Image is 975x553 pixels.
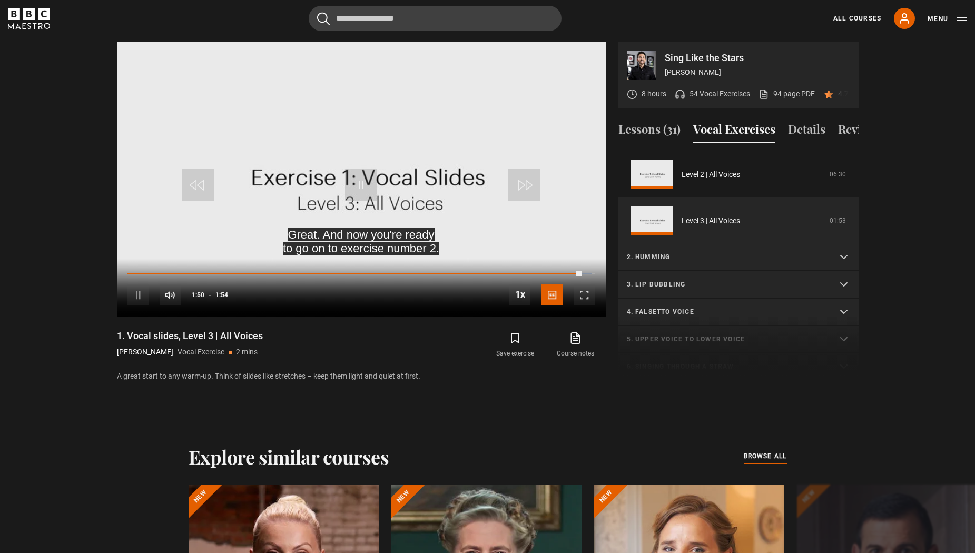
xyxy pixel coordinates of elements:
button: Submit the search query [317,12,330,25]
svg: BBC Maestro [8,8,50,29]
summary: 3. Lip bubbling [618,271,859,299]
p: 2 mins [236,347,258,358]
p: Sing Like the Stars [665,53,850,63]
p: A great start to any warm-up. Think of slides like stretches – keep them light and quiet at first. [117,371,606,382]
a: browse all [744,451,787,462]
a: Level 3 | All Voices [682,215,740,226]
p: [PERSON_NAME] [665,67,850,78]
button: Playback Rate [509,284,530,305]
span: browse all [744,451,787,461]
a: Level 2 | All Voices [682,169,740,180]
a: 94 page PDF [759,88,815,100]
p: [PERSON_NAME] [117,347,173,358]
p: 2. Humming [627,252,825,262]
h2: Explore similar courses [189,446,389,468]
summary: 2. Humming [618,244,859,271]
p: 4. Falsetto voice [627,307,825,317]
a: All Courses [833,14,881,23]
button: Fullscreen [574,284,595,305]
span: - [209,291,211,299]
button: Details [788,121,825,143]
span: 1:54 [215,285,228,304]
button: Toggle navigation [928,14,967,24]
a: Course notes [545,330,605,360]
button: Lessons (31) [618,121,681,143]
p: 8 hours [642,88,666,100]
button: Mute [160,284,181,305]
button: Pause [127,284,149,305]
p: 54 Vocal Exercises [690,88,750,100]
span: 1:50 [192,285,204,304]
p: 3. Lip bubbling [627,280,825,289]
input: Search [309,6,562,31]
div: Progress Bar [127,273,594,275]
button: Captions [541,284,563,305]
p: Vocal Exercise [178,347,224,358]
video-js: Video Player [117,42,606,317]
h1: 1. Vocal slides, Level 3 | All Voices [117,330,263,342]
button: Vocal Exercises [693,121,775,143]
summary: 4. Falsetto voice [618,299,859,326]
button: Reviews (60) [838,121,904,143]
button: Save exercise [485,330,545,360]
